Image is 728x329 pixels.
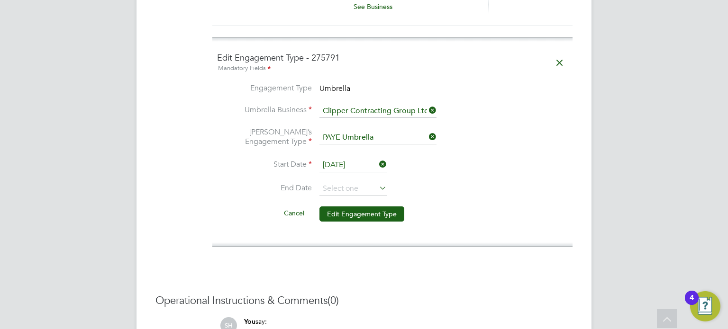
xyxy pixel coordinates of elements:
[217,105,312,115] label: Umbrella Business
[319,206,404,222] button: Edit Engagement Type
[217,127,312,147] label: [PERSON_NAME]’s Engagement Type
[217,160,312,169] label: Start Date
[217,52,568,73] h4: Edit Engagement Type - 275791
[690,298,694,310] div: 4
[319,105,437,118] input: Search for...
[328,294,339,307] span: (0)
[217,83,312,93] label: Engagement Type
[319,182,387,196] input: Select one
[319,131,437,144] input: Select one
[319,158,387,172] input: Select one
[244,318,255,326] span: You
[217,183,312,193] label: End Date
[217,63,568,74] div: Mandatory Fields
[319,84,350,93] span: Umbrella
[276,205,312,221] button: Cancel
[690,291,720,321] button: Open Resource Center, 4 new notifications
[155,294,573,308] h3: Operational Instructions & Comments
